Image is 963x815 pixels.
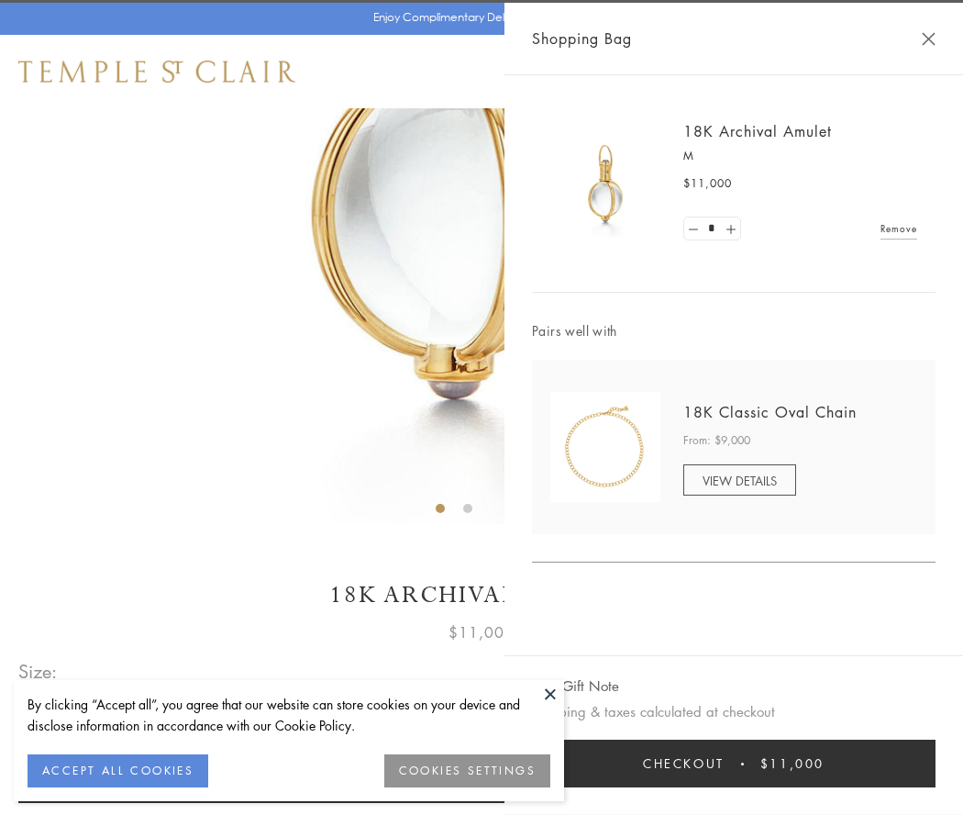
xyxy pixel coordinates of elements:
[448,620,515,644] span: $11,000
[373,8,581,27] p: Enjoy Complimentary Delivery & Returns
[532,675,619,698] button: Add Gift Note
[683,402,857,422] a: 18K Classic Oval Chain
[384,754,550,787] button: COOKIES SETTINGS
[532,27,632,50] span: Shopping Bag
[721,218,739,240] a: Set quantity to 2
[683,121,832,141] a: 18K Archival Amulet
[643,754,725,774] span: Checkout
[922,32,935,46] button: Close Shopping Bag
[532,700,935,723] p: Shipping & taxes calculated at checkout
[683,174,732,193] span: $11,000
[28,754,208,787] button: ACCEPT ALL COOKIES
[532,320,935,341] span: Pairs well with
[550,392,660,502] img: N88865-OV18
[880,218,917,239] a: Remove
[703,472,777,489] span: VIEW DETAILS
[532,740,935,787] button: Checkout $11,000
[18,61,295,83] img: Temple St. Clair
[18,579,945,611] h1: 18K Archival Amulet
[18,656,59,687] span: Size:
[684,218,703,240] a: Set quantity to 0
[550,128,660,239] img: 18K Archival Amulet
[760,754,825,774] span: $11,000
[28,694,550,736] div: By clicking “Accept all”, you agree that our website can store cookies on your device and disclos...
[683,147,917,165] p: M
[683,431,750,450] span: From: $9,000
[683,464,796,496] a: VIEW DETAILS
